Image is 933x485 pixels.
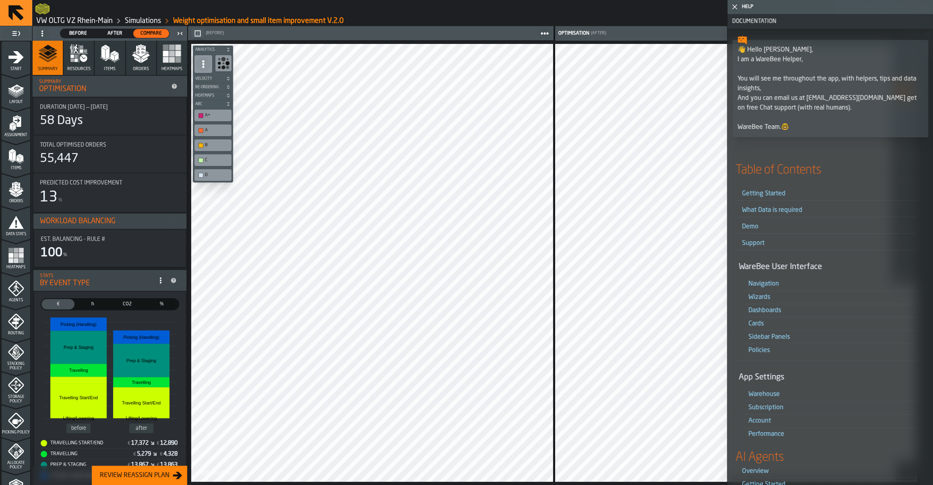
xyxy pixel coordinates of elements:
text: before [71,425,86,431]
div: stat-Est. Balancing - Rule # [34,230,186,267]
span: € [157,462,159,468]
span: Resources [67,66,91,72]
span: (After) [591,31,606,36]
li: menu Orders [2,174,30,206]
button: button- [193,83,233,91]
div: thumb [133,29,169,38]
div: Stat Value [160,462,178,468]
span: % [58,197,62,203]
button: button-Review Reassign Plan [92,466,187,485]
div: thumb [111,299,144,309]
span: Predicted Cost Improvement [40,180,122,186]
div: D [196,171,230,179]
span: € [160,452,163,457]
span: Picking Policy [2,430,30,435]
a: link-to-/wh/i/44979e6c-6f66-405e-9874-c1e29f02a54a [125,17,161,25]
div: stat-Predicted Cost Improvement [33,173,186,212]
div: Travelling [41,451,132,457]
span: Est. Balancing - Rule # [41,236,105,242]
span: Items [104,66,116,72]
li: menu Agents [2,273,30,305]
label: button-switch-multi-Time [75,298,110,310]
span: Duration [DATE] — [DATE] [40,104,108,110]
span: Velocity [194,77,224,81]
button: button- [191,29,204,38]
text: after [136,425,147,431]
span: Assignment [2,133,30,137]
label: button-switch-multi-Before [60,29,97,38]
div: Title [41,236,179,242]
span: Agents [2,298,30,303]
li: menu Items [2,141,30,173]
div: Stat Value [131,440,149,446]
label: button-switch-multi-Cost [41,298,75,310]
div: Stat Value [131,462,149,468]
span: (Before) [206,31,224,36]
span: Heatmaps [161,66,182,72]
div: Title [40,104,180,110]
span: Data Stats [2,232,30,236]
label: button-toggle-Toggle Full Menu [2,28,30,39]
li: menu Assignment [2,108,30,140]
span: Items [2,166,30,170]
label: button-switch-multi-Compare [133,29,169,38]
a: logo-header [35,2,50,16]
a: link-to-/wh/i/44979e6c-6f66-405e-9874-c1e29f02a54a/simulations/886bc27f-4cbc-45da-8684-f09f90b31510 [173,17,344,25]
div: button-toolbar-undefined [193,123,233,138]
label: button-switch-multi-CO2 [110,298,144,310]
svg: Show Congestion [217,57,230,70]
div: Stat Value [137,451,151,457]
li: menu Heatmaps [2,240,30,272]
div: B [205,143,229,148]
div: button-toolbar-undefined [193,138,233,153]
span: Start [2,67,30,71]
span: Re-Ordering [194,85,224,89]
span: Orders [2,199,30,203]
div: Title [40,142,180,148]
div: thumb [145,299,178,309]
div: A [196,126,230,135]
span: Storage Policy [2,395,30,404]
span: Heatmaps [194,93,224,98]
a: link-to-/wh/i/44979e6c-6f66-405e-9874-c1e29f02a54a [36,17,113,25]
div: By event type [40,279,154,288]
div: stat-Duration 5/31/2025 — 8/7/2025 [33,97,186,135]
li: menu Routing [2,306,30,338]
div: Prep & Staging [41,462,127,468]
div: Title [40,180,180,186]
div: 55,447 [40,151,78,166]
div: button-toolbar-undefined [193,153,233,168]
div: button-toolbar-undefined [193,168,233,182]
div: thumb [97,29,133,38]
div: thumb [60,29,96,38]
li: menu Picking Policy [2,405,30,437]
nav: Breadcrumb [35,16,930,26]
span: Analytics [194,48,224,52]
button: button- [193,100,233,108]
div: 13 [40,189,58,205]
span: h [78,301,107,308]
div: A+ [196,111,230,120]
div: B [196,141,230,149]
span: After [100,30,130,37]
span: Routing [2,331,30,336]
div: button-toolbar-undefined [193,108,233,123]
div: Review Reassign Plan [97,470,173,480]
li: menu Storage Policy [2,372,30,404]
div: thumb [41,299,74,309]
div: stat-Total Optimised Orders [33,135,186,172]
div: Optimisation [557,31,589,36]
div: 100 [41,246,62,260]
div: C [196,156,230,164]
li: menu Stacking Policy [2,339,30,371]
div: button-toolbar-undefined [214,54,233,75]
div: Summary [39,79,168,85]
span: CO2 [112,301,142,308]
span: Summary [38,66,58,72]
span: ABC [194,102,224,106]
div: 58 Days [40,114,83,128]
span: Heatmaps [2,265,30,269]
